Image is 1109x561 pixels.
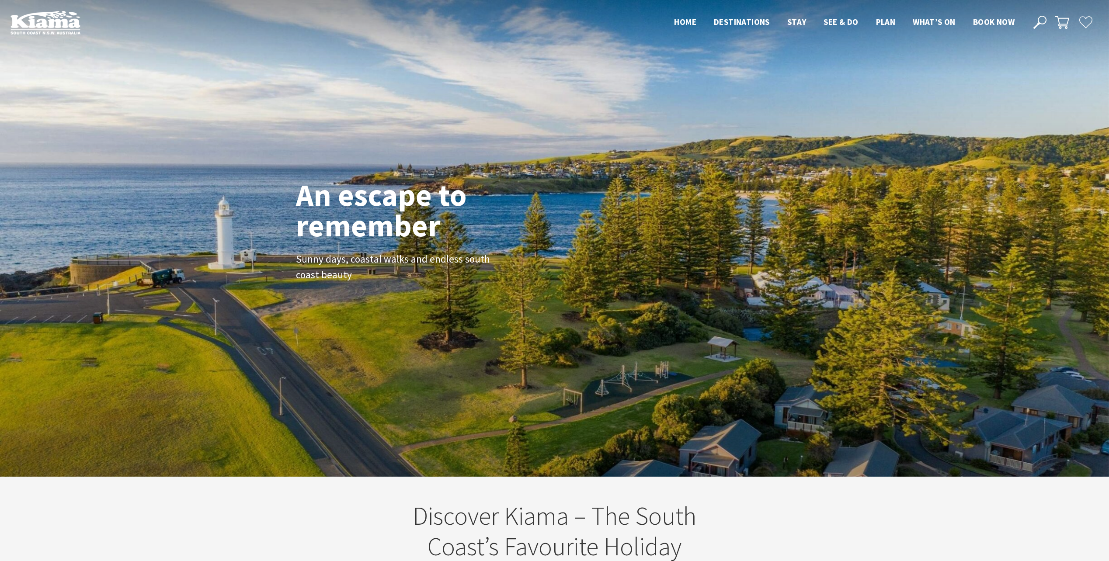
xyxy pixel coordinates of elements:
span: Book now [973,17,1015,27]
img: Kiama Logo [10,10,80,35]
span: Stay [787,17,807,27]
span: Home [674,17,696,27]
nav: Main Menu [665,15,1023,30]
span: Destinations [714,17,770,27]
h1: An escape to remember [296,180,536,241]
span: What’s On [913,17,956,27]
p: Sunny days, coastal walks and endless south coast beauty [296,251,493,284]
span: See & Do [824,17,858,27]
span: Plan [876,17,896,27]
